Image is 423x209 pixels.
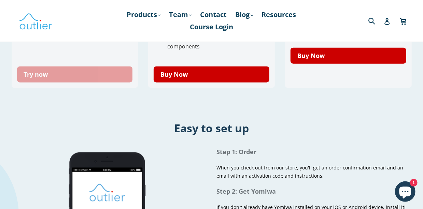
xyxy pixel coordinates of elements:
[19,11,53,31] img: Outlier Linguistics
[258,9,300,21] a: Resources
[167,35,244,50] span: Ancient forms for all semantic components
[197,9,230,21] a: Contact
[367,14,385,28] input: Search
[393,181,418,204] inbox-online-store-chat: Shopify online store chat
[166,9,195,21] a: Team
[291,48,406,64] a: Buy Now
[217,148,411,156] h1: Step 1: Order
[186,21,237,33] a: Course Login
[154,66,269,83] a: Buy Now
[217,187,411,195] h1: Step 2: Get Yomiwa
[17,66,133,83] a: Try now
[124,9,164,21] a: Products
[232,9,257,21] a: Blog
[217,164,404,179] span: When you check out from our store, you'll get an order confirmation email and an email with an ac...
